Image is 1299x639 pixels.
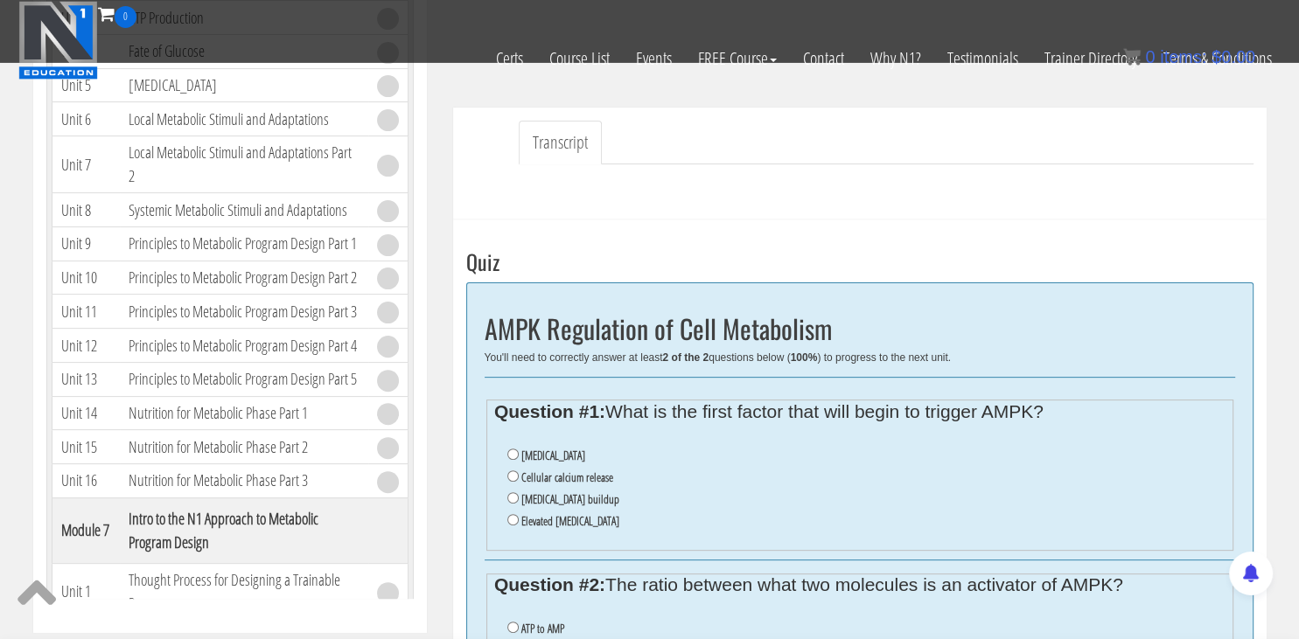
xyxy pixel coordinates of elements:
img: icon11.png [1123,48,1141,66]
a: Contact [790,28,857,89]
span: 0 [115,6,136,28]
a: Certs [483,28,536,89]
td: Unit 9 [52,226,120,260]
td: Principles to Metabolic Program Design Part 2 [120,260,368,295]
td: Systemic Metabolic Stimuli and Adaptations [120,193,368,227]
b: 2 of the 2 [662,351,709,364]
a: Course List [536,28,623,89]
td: Unit 11 [52,295,120,329]
strong: Question #1: [494,401,605,421]
a: 0 [98,2,136,25]
td: Nutrition for Metabolic Phase Part 2 [120,430,368,464]
legend: The ratio between what two molecules is an activator of AMPK? [494,578,1225,592]
a: Terms & Conditions [1150,28,1285,89]
td: Principles to Metabolic Program Design Part 3 [120,295,368,329]
a: Events [623,28,685,89]
span: items: [1160,47,1206,66]
a: Transcript [519,121,602,165]
td: Unit 13 [52,362,120,396]
th: Module 7 [52,497,120,563]
td: Nutrition for Metabolic Phase Part 3 [120,464,368,498]
td: Local Metabolic Stimuli and Adaptations Part 2 [120,136,368,193]
label: ATP to AMP [521,622,564,636]
span: 0 [1145,47,1155,66]
strong: Question #2: [494,574,605,594]
div: You'll need to correctly answer at least questions below ( ) to progress to the next unit. [485,351,1235,364]
td: Unit 10 [52,260,120,295]
b: 100% [791,351,818,364]
a: 0 items: $0.00 [1123,47,1255,66]
td: Unit 7 [52,136,120,193]
td: Thought Process for Designing a Trainable Program [120,563,368,620]
span: $ [1212,47,1221,66]
td: Unit 8 [52,193,120,227]
label: [MEDICAL_DATA] buildup [521,492,619,506]
img: n1-education [18,1,98,80]
bdi: 0.00 [1212,47,1255,66]
th: Intro to the N1 Approach to Metabolic Program Design [120,497,368,563]
td: Unit 1 [52,563,120,620]
a: Trainer Directory [1031,28,1150,89]
a: Testimonials [934,28,1031,89]
a: FREE Course [685,28,790,89]
label: Cellular calcium release [521,470,613,484]
td: Unit 16 [52,464,120,498]
label: Elevated [MEDICAL_DATA] [521,514,619,528]
td: Unit 15 [52,430,120,464]
td: Nutrition for Metabolic Phase Part 1 [120,396,368,430]
legend: What is the first factor that will begin to trigger AMPK? [494,405,1225,419]
td: Unit 6 [52,102,120,136]
td: Principles to Metabolic Program Design Part 1 [120,226,368,260]
td: Principles to Metabolic Program Design Part 5 [120,362,368,396]
a: Why N1? [857,28,934,89]
td: Unit 14 [52,396,120,430]
td: Local Metabolic Stimuli and Adaptations [120,102,368,136]
td: Principles to Metabolic Program Design Part 4 [120,329,368,363]
label: [MEDICAL_DATA] [521,448,585,462]
td: Unit 12 [52,329,120,363]
h2: AMPK Regulation of Cell Metabolism [485,314,1235,343]
h3: Quiz [466,250,1254,273]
